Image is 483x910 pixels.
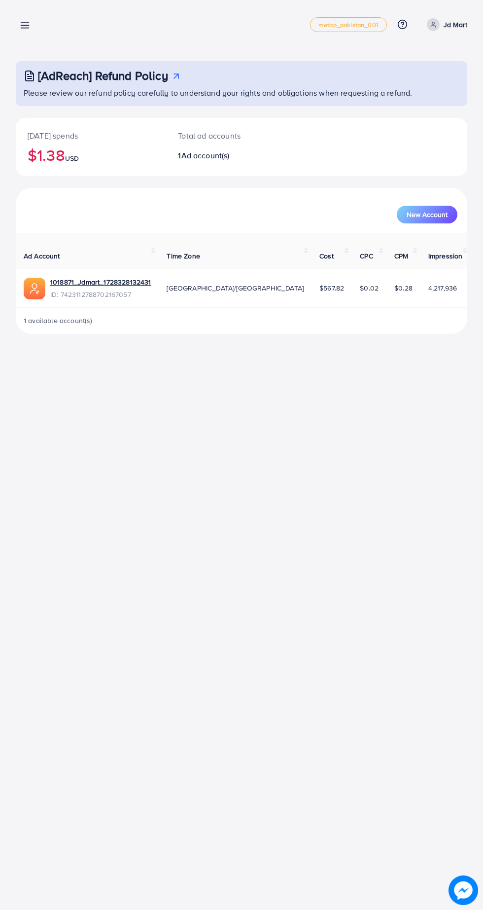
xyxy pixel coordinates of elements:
[423,18,467,31] a: Jd Mart
[360,251,373,261] span: CPC
[310,17,387,32] a: metap_pakistan_001
[24,316,93,326] span: 1 available account(s)
[318,22,379,28] span: metap_pakistan_001
[319,283,344,293] span: $567.82
[360,283,379,293] span: $0.02
[394,251,408,261] span: CPM
[178,151,267,160] h2: 1
[178,130,267,142] p: Total ad accounts
[448,875,478,905] img: image
[319,251,334,261] span: Cost
[407,211,448,218] span: New Account
[24,87,461,99] p: Please review our refund policy carefully to understand your rights and obligations when requesti...
[167,283,304,293] span: [GEOGRAPHIC_DATA]/[GEOGRAPHIC_DATA]
[50,277,151,287] a: 1018871_Jdmart_1728328132431
[24,278,45,299] img: ic-ads-acc.e4c84228.svg
[167,251,200,261] span: Time Zone
[394,283,413,293] span: $0.28
[38,69,168,83] h3: [AdReach] Refund Policy
[28,146,154,164] h2: $1.38
[397,206,457,223] button: New Account
[24,251,60,261] span: Ad Account
[444,19,467,31] p: Jd Mart
[428,283,457,293] span: 4,217,936
[428,251,463,261] span: Impression
[28,130,154,142] p: [DATE] spends
[50,290,151,299] span: ID: 7423112788702167057
[181,150,230,161] span: Ad account(s)
[65,153,79,163] span: USD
